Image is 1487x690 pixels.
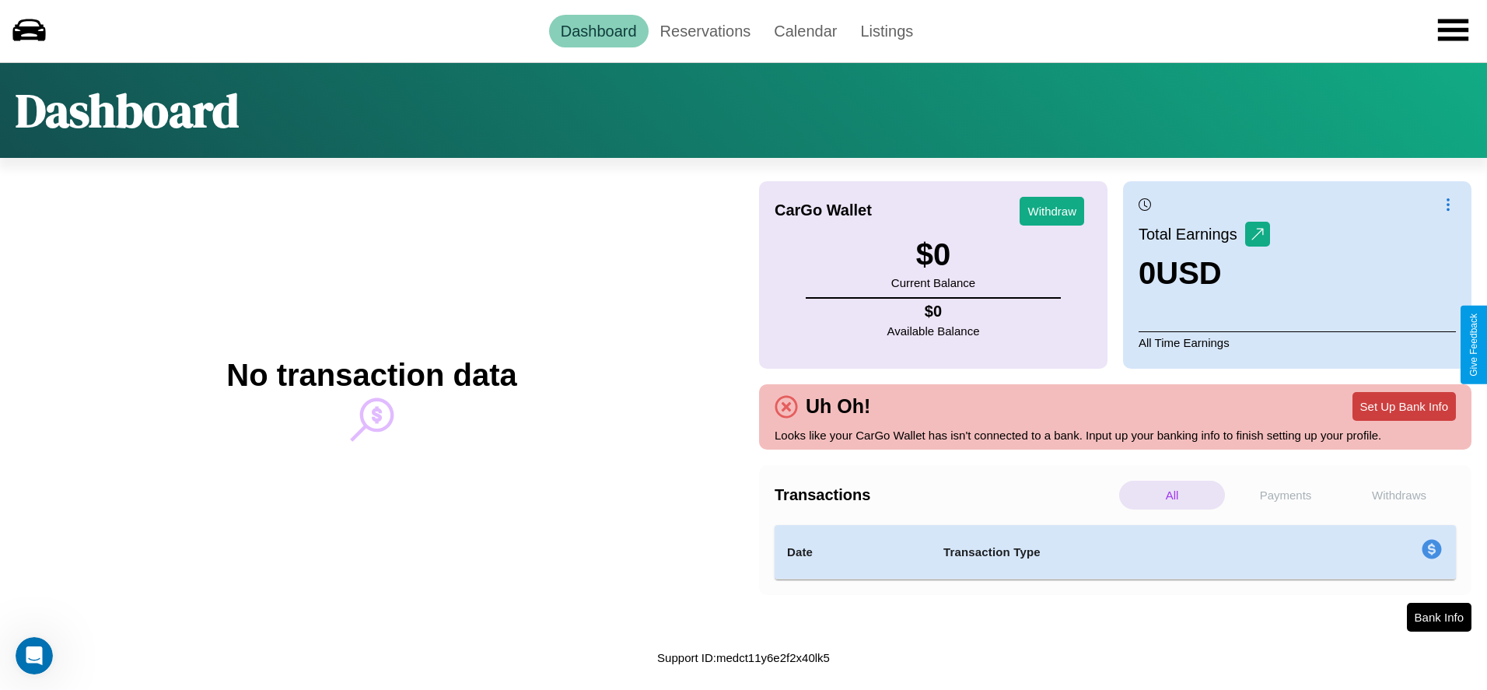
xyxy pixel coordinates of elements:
[798,395,878,418] h4: Uh Oh!
[887,320,980,341] p: Available Balance
[1139,220,1245,248] p: Total Earnings
[943,543,1295,562] h4: Transaction Type
[1139,331,1456,353] p: All Time Earnings
[657,647,830,668] p: Support ID: medct11y6e2f2x40lk5
[226,358,516,393] h2: No transaction data
[16,637,53,674] iframe: Intercom live chat
[775,525,1456,580] table: simple table
[1139,256,1270,291] h3: 0 USD
[775,486,1115,504] h4: Transactions
[887,303,980,320] h4: $ 0
[1119,481,1225,510] p: All
[787,543,918,562] h4: Date
[891,237,975,272] h3: $ 0
[1352,392,1456,421] button: Set Up Bank Info
[762,15,848,47] a: Calendar
[1233,481,1338,510] p: Payments
[775,425,1456,446] p: Looks like your CarGo Wallet has isn't connected to a bank. Input up your banking info to finish ...
[1468,313,1479,377] div: Give Feedback
[775,201,872,219] h4: CarGo Wallet
[848,15,925,47] a: Listings
[549,15,649,47] a: Dashboard
[891,272,975,293] p: Current Balance
[649,15,763,47] a: Reservations
[1346,481,1452,510] p: Withdraws
[16,79,239,142] h1: Dashboard
[1020,197,1084,226] button: Withdraw
[1407,603,1471,632] button: Bank Info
